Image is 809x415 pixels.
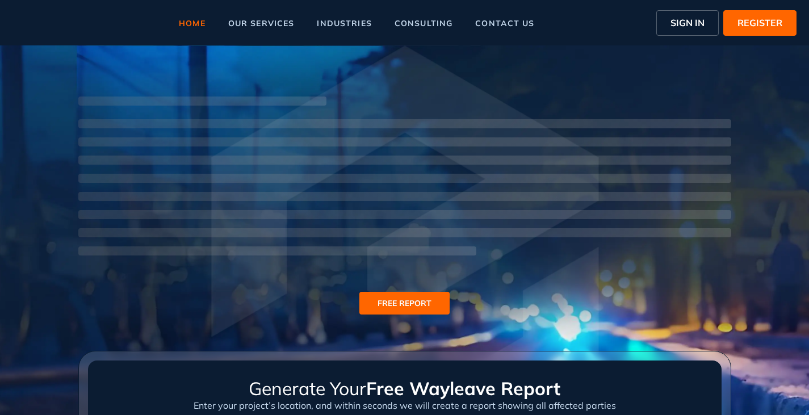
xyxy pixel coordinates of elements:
button: FREE REPORT [359,292,450,315]
span: Free Wayleave Report [366,377,560,400]
span: home [179,19,206,27]
span: our services [228,19,295,27]
span: consulting [395,19,452,27]
span: SIGN IN [670,16,705,30]
button: SIGN IN [656,10,719,36]
span: contact us [475,19,534,27]
span: FREE REPORT [378,297,431,309]
span: REGISTER [737,16,782,30]
button: REGISTER [723,10,797,36]
span: industries [317,19,371,27]
span: Generate Your [249,377,366,400]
